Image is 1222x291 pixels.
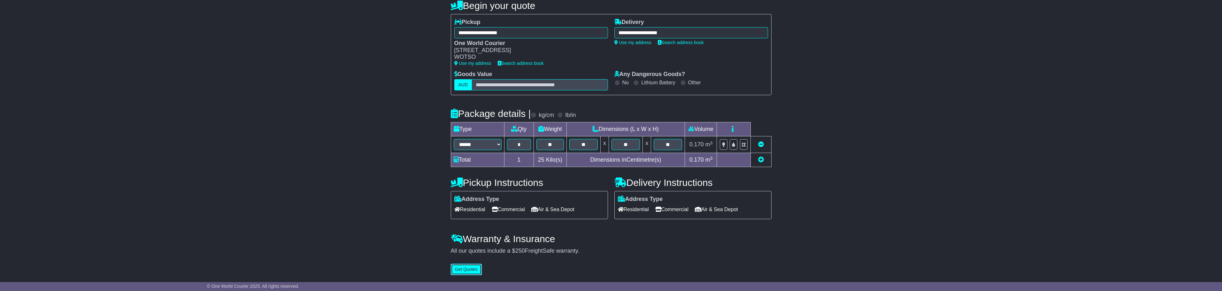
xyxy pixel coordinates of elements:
h4: Warranty & Insurance [451,234,772,244]
a: Search address book [658,40,704,45]
h4: Delivery Instructions [614,177,772,188]
span: Commercial [492,204,525,214]
span: 0.170 [689,157,704,163]
a: Use my address [614,40,651,45]
td: Total [451,153,504,167]
td: Weight [534,122,567,136]
td: x [600,136,609,153]
label: Lithium Battery [641,80,675,86]
label: Any Dangerous Goods? [614,71,685,78]
a: Use my address [454,61,491,66]
span: m [705,157,713,163]
a: Add new item [758,157,764,163]
span: Residential [454,204,485,214]
button: Get Quotes [451,264,482,275]
td: 1 [504,153,534,167]
label: AUD [454,79,472,90]
a: Search address book [498,61,544,66]
span: © One World Courier 2025. All rights reserved. [207,284,299,289]
td: Volume [685,122,717,136]
td: Dimensions (L x W x H) [566,122,685,136]
label: Goods Value [454,71,492,78]
span: 0.170 [689,141,704,148]
a: Remove this item [758,141,764,148]
span: Residential [618,204,649,214]
label: Delivery [614,19,644,26]
td: Kilo(s) [534,153,567,167]
h4: Begin your quote [451,0,772,11]
h4: Pickup Instructions [451,177,608,188]
label: Pickup [454,19,480,26]
label: kg/cm [539,112,554,119]
sup: 3 [710,156,713,161]
div: [STREET_ADDRESS] [454,47,602,54]
label: lb/in [565,112,576,119]
div: WOTSO [454,54,602,61]
span: Air & Sea Depot [531,204,574,214]
span: Air & Sea Depot [695,204,738,214]
td: Dimensions in Centimetre(s) [566,153,685,167]
td: Qty [504,122,534,136]
td: x [643,136,651,153]
label: Address Type [454,196,499,203]
span: 25 [538,157,544,163]
td: Type [451,122,504,136]
h4: Package details | [451,108,531,119]
sup: 3 [710,141,713,145]
div: All our quotes include a $ FreightSafe warranty. [451,248,772,255]
label: No [622,80,629,86]
label: Address Type [618,196,663,203]
label: Other [688,80,701,86]
div: One World Courier [454,40,602,47]
span: m [705,141,713,148]
span: Commercial [655,204,688,214]
span: 250 [515,248,525,254]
